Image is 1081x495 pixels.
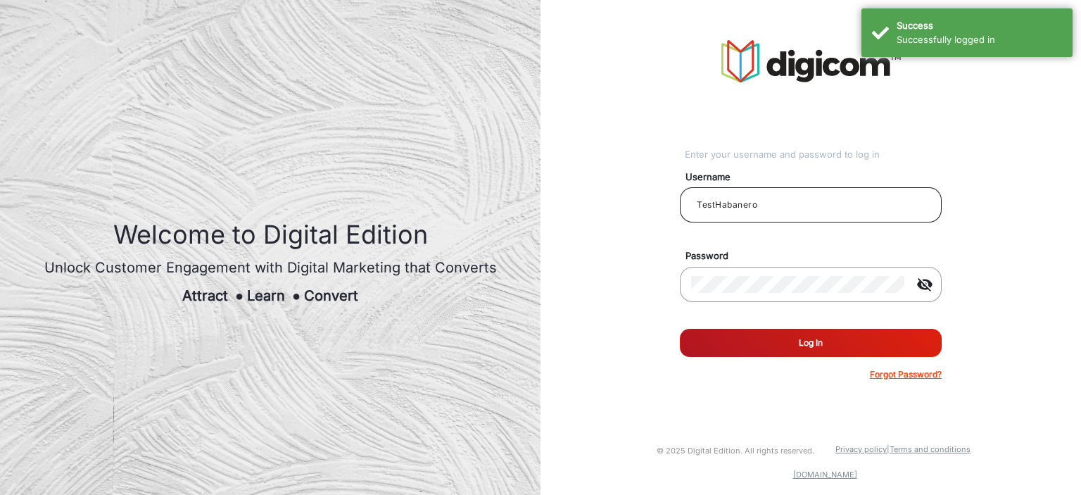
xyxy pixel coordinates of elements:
span: ● [292,287,301,304]
a: Terms and conditions [890,444,971,454]
h1: Welcome to Digital Edition [44,220,497,250]
img: vmg-logo [721,40,901,82]
p: Forgot Password? [870,368,942,381]
div: Attract Learn Convert [44,285,497,306]
div: Enter your username and password to log in [685,148,942,162]
mat-label: Password [675,249,958,263]
input: Your username [691,196,930,213]
a: | [887,444,890,454]
div: Unlock Customer Engagement with Digital Marketing that Converts [44,257,497,278]
div: Successfully logged in [897,33,1062,47]
small: © 2025 Digital Edition. All rights reserved. [657,446,814,456]
button: Log In [680,329,942,357]
mat-label: Username [675,170,958,184]
span: ● [235,287,244,304]
a: [DOMAIN_NAME] [793,470,857,480]
div: Success [897,19,1062,33]
a: Privacy policy [835,444,887,454]
mat-icon: visibility_off [908,276,942,293]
